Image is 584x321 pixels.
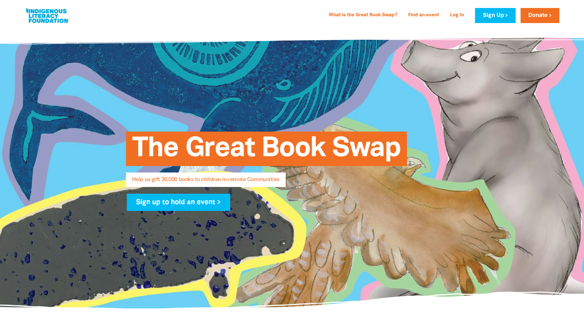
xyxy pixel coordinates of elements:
a: Find an event [405,10,443,20]
a: Sign up to hold an event > [127,194,231,211]
span: The Great Book Swap [132,136,401,166]
a: Log In [446,10,468,20]
a: What is the Great Book Swap? [325,10,401,20]
span: Help us gift 30,000 books to children in remote Communities [132,177,280,187]
a: Donate [521,8,559,23]
a: Sign Up [475,8,515,23]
